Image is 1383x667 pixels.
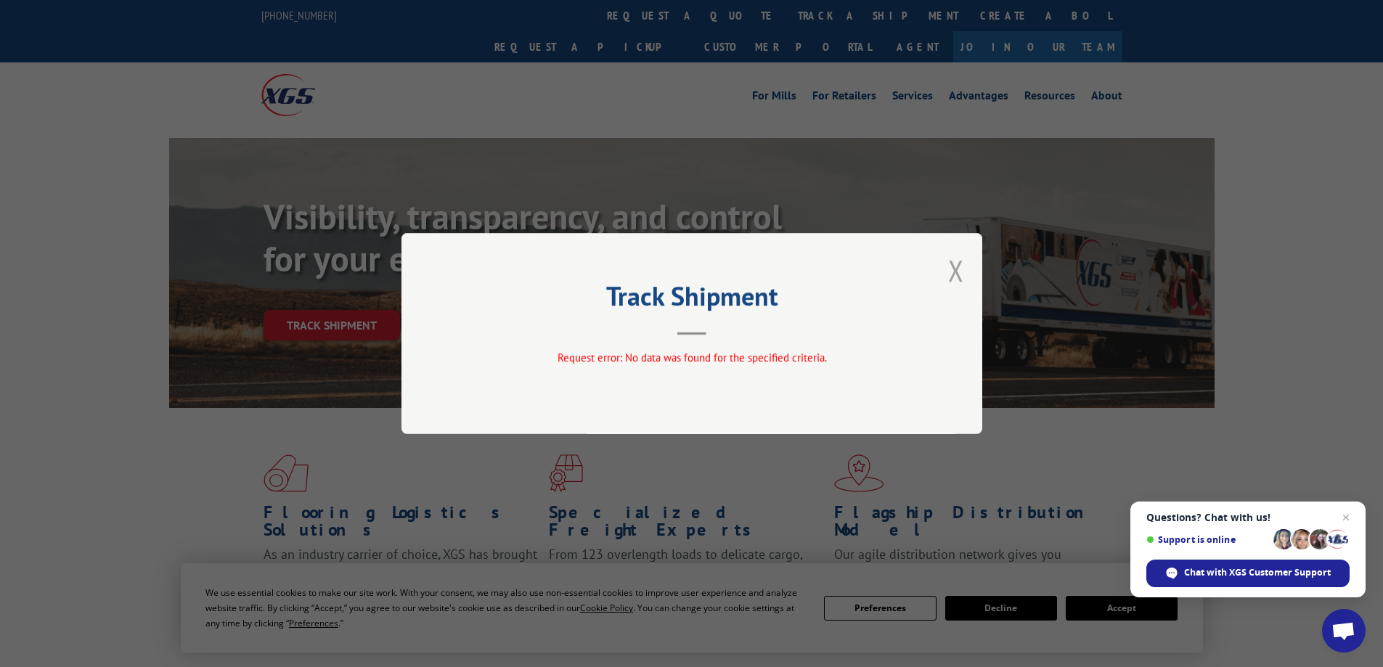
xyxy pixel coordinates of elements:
div: Chat with XGS Customer Support [1146,560,1350,587]
h2: Track Shipment [474,286,910,314]
span: Questions? Chat with us! [1146,512,1350,523]
span: Close chat [1337,509,1355,526]
span: Request error: No data was found for the specified criteria. [557,351,826,364]
span: Chat with XGS Customer Support [1184,566,1331,579]
div: Open chat [1322,609,1366,652]
span: Support is online [1146,534,1268,545]
button: Close modal [948,251,964,290]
